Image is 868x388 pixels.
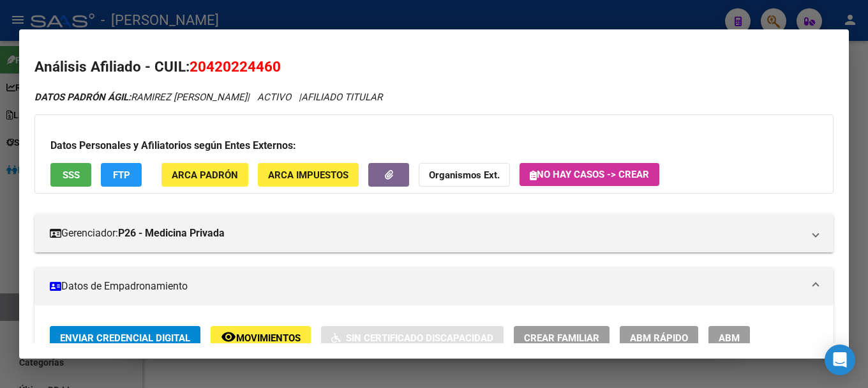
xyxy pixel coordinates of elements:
[419,163,510,187] button: Organismos Ext.
[211,326,311,350] button: Movimientos
[34,91,247,103] span: RAMIREZ [PERSON_NAME]
[113,169,130,181] span: FTP
[630,332,688,344] span: ABM Rápido
[524,332,599,344] span: Crear Familiar
[172,169,238,181] span: ARCA Padrón
[429,169,500,181] strong: Organismos Ext.
[63,169,80,181] span: SSS
[258,163,359,187] button: ARCA Impuestos
[50,138,818,153] h3: Datos Personales y Afiliatorios según Entes Externos:
[118,226,225,241] strong: P26 - Medicina Privada
[34,267,834,306] mat-expansion-panel-header: Datos de Empadronamiento
[268,169,348,181] span: ARCA Impuestos
[236,332,301,344] span: Movimientos
[708,326,750,350] button: ABM
[719,332,740,344] span: ABM
[34,56,834,78] h2: Análisis Afiliado - CUIL:
[50,163,91,187] button: SSS
[520,163,659,186] button: No hay casos -> Crear
[530,169,649,180] span: No hay casos -> Crear
[321,326,504,350] button: Sin Certificado Discapacidad
[301,91,382,103] span: AFILIADO TITULAR
[190,58,281,75] span: 20420224460
[161,163,248,187] button: ARCA Padrón
[50,226,803,241] mat-panel-title: Gerenciador:
[825,345,855,375] div: Open Intercom Messenger
[514,326,610,350] button: Crear Familiar
[34,214,834,252] mat-expansion-panel-header: Gerenciador:P26 - Medicina Privada
[34,91,382,103] i: | ACTIVO |
[620,326,698,350] button: ABM Rápido
[101,163,142,187] button: FTP
[346,332,493,344] span: Sin Certificado Discapacidad
[60,332,190,344] span: Enviar Credencial Digital
[50,326,200,350] button: Enviar Credencial Digital
[34,91,131,103] strong: DATOS PADRÓN ÁGIL:
[50,279,803,294] mat-panel-title: Datos de Empadronamiento
[221,329,236,345] mat-icon: remove_red_eye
